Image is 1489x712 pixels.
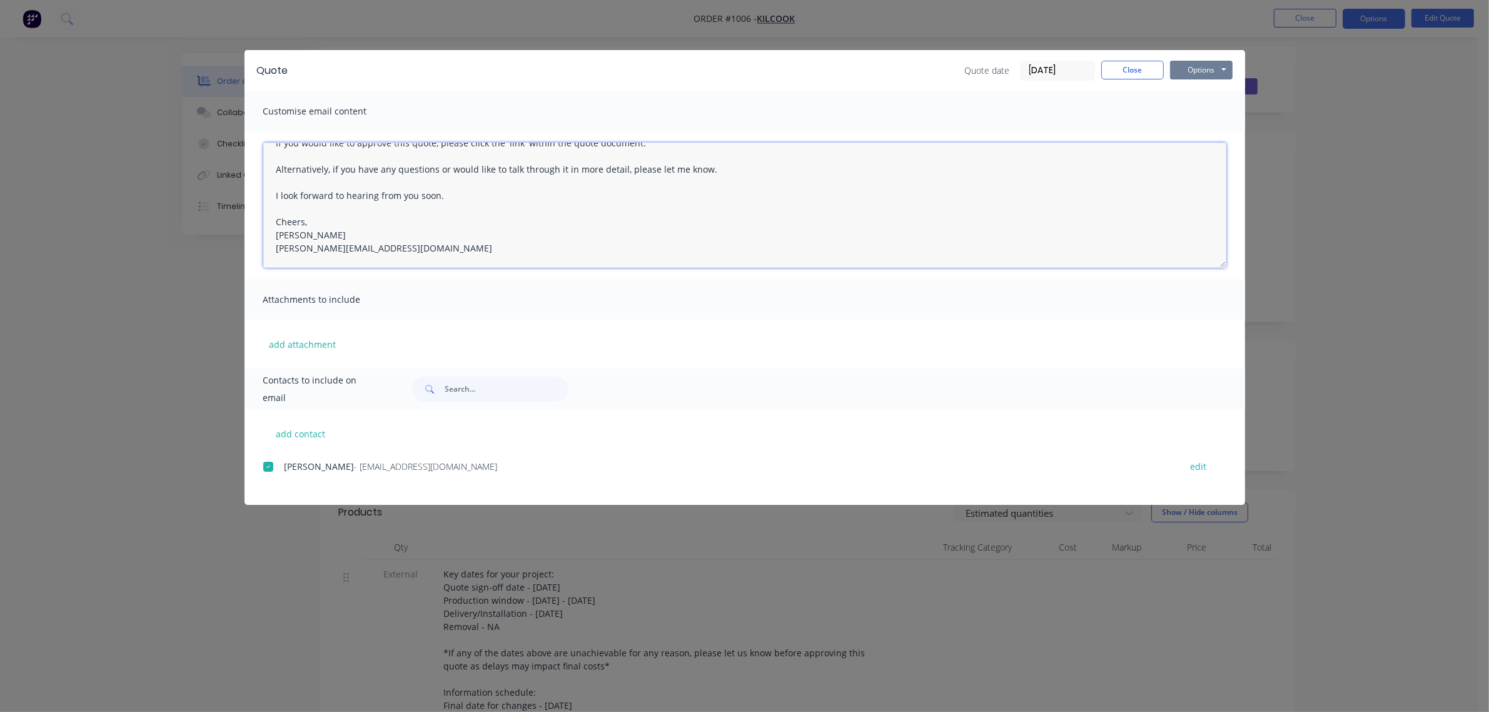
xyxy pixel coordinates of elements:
[263,143,1226,268] textarea: Hi [PERSON_NAME], Please see the attached quote. If you would like to approve this quote, please ...
[965,64,1010,77] span: Quote date
[257,63,288,78] div: Quote
[263,372,381,407] span: Contacts to include on email
[285,460,355,472] span: [PERSON_NAME]
[263,424,338,443] button: add contact
[355,460,498,472] span: - [EMAIL_ADDRESS][DOMAIN_NAME]
[263,335,343,353] button: add attachment
[445,377,568,402] input: Search...
[1183,458,1214,475] button: edit
[263,291,401,308] span: Attachments to include
[1101,61,1164,79] button: Close
[1170,61,1233,79] button: Options
[263,103,401,120] span: Customise email content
